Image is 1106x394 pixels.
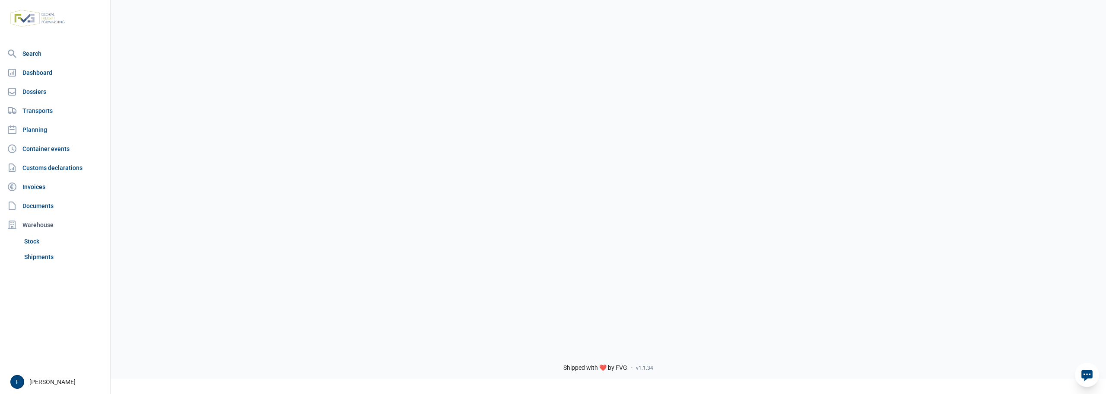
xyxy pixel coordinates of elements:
[3,216,107,234] div: Warehouse
[3,45,107,62] a: Search
[631,364,632,372] span: -
[3,121,107,138] a: Planning
[3,197,107,215] a: Documents
[10,375,24,389] button: F
[563,364,627,372] span: Shipped with ❤️ by FVG
[636,365,653,372] span: v1.1.34
[7,6,68,30] img: FVG - Global freight forwarding
[3,83,107,100] a: Dossiers
[3,140,107,157] a: Container events
[21,234,107,249] a: Stock
[3,178,107,195] a: Invoices
[3,102,107,119] a: Transports
[21,249,107,265] a: Shipments
[3,159,107,176] a: Customs declarations
[10,375,105,389] div: [PERSON_NAME]
[3,64,107,81] a: Dashboard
